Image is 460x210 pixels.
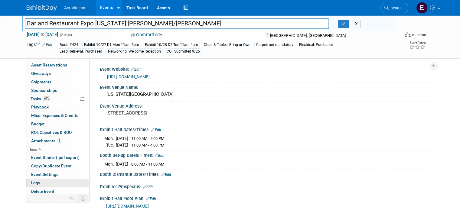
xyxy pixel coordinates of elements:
div: Booth Set-up Dates/Times: [100,151,433,159]
div: Exhibit 10/28 D2 Tue 11am-4pm [143,42,200,48]
td: [DATE] [116,142,128,148]
span: Misc. Expenses & Credits [31,113,78,118]
span: Attachments [31,138,61,143]
a: Edit [151,128,161,132]
a: Misc. Expenses & Credits [26,111,89,120]
span: [DATE] [DATE] [27,32,58,37]
span: 8:00 AM - 11:00 AM [131,162,164,166]
div: Exhibit 10/27 D1 Mon 11am-5pm [82,42,141,48]
a: Edit [131,67,141,72]
span: 67% [43,96,51,101]
span: Event Settings [31,172,58,177]
a: Attachments5 [26,137,89,145]
span: Asset Reservations [31,63,67,67]
div: Event Rating [409,41,426,44]
a: Edit [155,153,165,158]
a: Shipments [26,78,89,86]
a: Copy/Duplicate Event [26,162,89,170]
a: Delete Event [26,187,89,195]
span: Copy/Duplicate Event [31,163,72,168]
div: [US_STATE][GEOGRAPHIC_DATA] [104,90,429,99]
div: Event Website: [100,65,433,73]
a: Logs [26,179,89,187]
div: In-Person [412,33,426,37]
td: Tue. [104,142,116,148]
td: Toggle Event Tabs [77,194,90,202]
span: Giveaways [31,71,51,76]
div: Booth Dismantle Dates/Times: [100,170,433,178]
div: Event Format [367,31,426,40]
div: Electrical: Purchased [297,42,335,48]
img: Format-Inperson.png [405,32,411,37]
img: ExhibitDay [27,5,57,11]
span: less [30,147,37,152]
td: Mon. [104,161,116,167]
div: Lead Retrieval: Purchased [58,48,104,55]
a: [URL][DOMAIN_NAME] [107,74,150,79]
span: Event Binder (.pdf export) [31,155,80,160]
span: (2 days) [59,33,72,37]
span: 11:00 AM - 4:00 PM [131,143,164,147]
span: Acradiocom [64,5,86,10]
a: Tasks67% [26,95,89,103]
a: Edit [146,197,156,201]
div: Exhibit Hall Dates/Times: [100,125,433,133]
a: ROI, Objectives & ROO [26,128,89,137]
span: Search [389,6,403,10]
td: Mon. [104,135,116,142]
a: Edit [143,185,153,189]
button: Committed [129,32,165,38]
span: Logs [31,180,40,185]
a: Sponsorships [26,86,89,95]
span: Shipments [31,79,51,84]
span: Budget [31,121,45,126]
td: Tags [27,41,52,55]
td: [DATE] [116,135,128,142]
div: Booth#424 [58,42,80,48]
a: Playbook [26,103,89,111]
div: COI: Submitted 9/26 [165,48,202,55]
a: [URL][DOMAIN_NAME] [106,204,149,208]
div: Exhibitor Prospectus: [100,182,433,190]
span: [GEOGRAPHIC_DATA], [GEOGRAPHIC_DATA] [270,33,346,38]
a: Event Binder (.pdf export) [26,153,89,162]
span: 5 [57,138,61,143]
div: Carpet: not mandatory [254,42,295,48]
td: [DATE] [116,161,128,167]
span: ROI, Objectives & ROO [31,130,72,135]
span: to [40,32,45,37]
div: Exhibit Hall Floor Plan: [100,194,433,202]
div: Event Venue Name: [100,83,433,90]
button: X [352,20,361,28]
a: Budget [26,120,89,128]
div: Event Venue Address: [100,102,433,109]
img: Elizabeth Martinez [416,2,428,14]
a: Giveaways [26,69,89,78]
a: less [26,145,89,153]
span: Sponsorships [31,88,57,93]
a: Edit [161,173,171,177]
span: Delete Event [31,189,54,194]
a: Asset Reservations [26,61,89,69]
a: Edit [42,43,52,47]
div: Networking: Welcome Reception [106,48,163,55]
a: Search [380,3,408,13]
span: Playbook [31,105,49,109]
span: Tasks [31,96,51,101]
td: Personalize Event Tab Strip [67,194,77,202]
span: 11:00 AM - 5:00 PM [131,136,164,141]
a: Event Settings [26,170,89,179]
div: Chair & Tables: Bring ur Own [202,42,252,48]
pre: [STREET_ADDRESS] [106,110,232,116]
